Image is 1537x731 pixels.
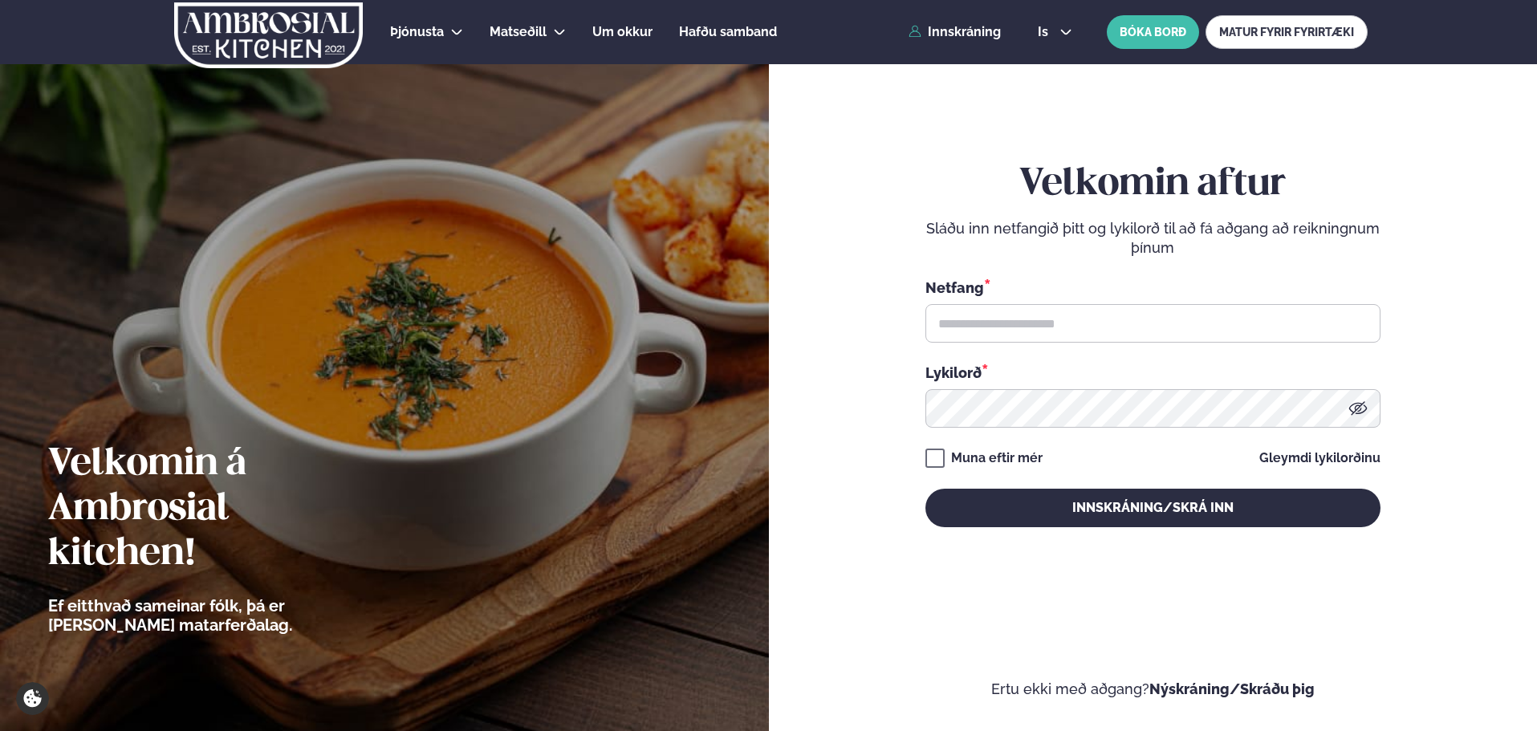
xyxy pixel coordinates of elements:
[390,22,444,42] a: Þjónusta
[390,24,444,39] span: Þjónusta
[490,24,547,39] span: Matseðill
[592,24,653,39] span: Um okkur
[1038,26,1053,39] span: is
[1206,15,1368,49] a: MATUR FYRIR FYRIRTÆKI
[1149,680,1315,697] a: Nýskráning/Skráðu þig
[925,489,1380,527] button: Innskráning/Skrá inn
[173,2,364,68] img: logo
[817,680,1490,699] p: Ertu ekki með aðgang?
[925,219,1380,258] p: Sláðu inn netfangið þitt og lykilorð til að fá aðgang að reikningnum þínum
[1259,452,1380,465] a: Gleymdi lykilorðinu
[48,596,381,635] p: Ef eitthvað sameinar fólk, þá er [PERSON_NAME] matarferðalag.
[925,362,1380,383] div: Lykilorð
[925,162,1380,207] h2: Velkomin aftur
[1107,15,1199,49] button: BÓKA BORÐ
[16,682,49,715] a: Cookie settings
[925,277,1380,298] div: Netfang
[48,442,381,577] h2: Velkomin á Ambrosial kitchen!
[679,24,777,39] span: Hafðu samband
[679,22,777,42] a: Hafðu samband
[909,25,1001,39] a: Innskráning
[1025,26,1085,39] button: is
[592,22,653,42] a: Um okkur
[490,22,547,42] a: Matseðill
